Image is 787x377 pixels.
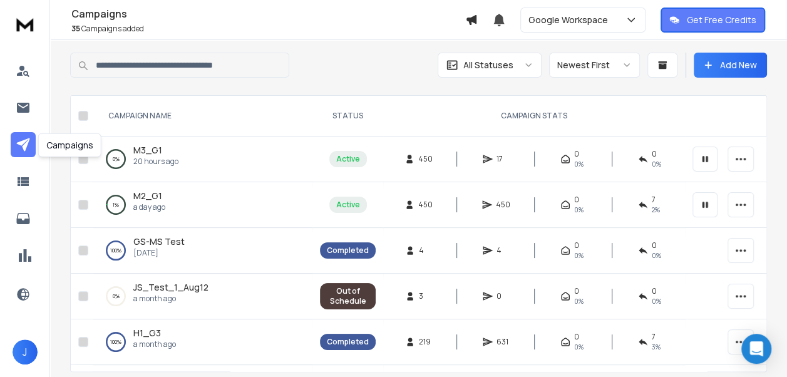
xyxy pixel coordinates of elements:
[93,274,312,319] td: 0%JS_Test_1_Aug12a month ago
[574,332,579,342] span: 0
[133,281,208,293] span: JS_Test_1_Aug12
[327,337,369,347] div: Completed
[574,195,579,205] span: 0
[419,291,431,301] span: 3
[13,339,38,364] button: J
[574,205,584,215] span: 0%
[496,291,509,301] span: 0
[652,296,661,306] span: 0%
[133,190,162,202] a: M2_G1
[496,245,509,256] span: 4
[496,337,509,347] span: 631
[93,228,312,274] td: 100%GS-MS Test[DATE]
[652,205,660,215] span: 2 %
[694,53,767,78] button: Add New
[133,235,185,247] span: GS-MS Test
[652,332,656,342] span: 7
[336,200,360,210] div: Active
[110,336,121,348] p: 100 %
[133,235,185,248] a: GS-MS Test
[652,240,657,250] span: 0
[687,14,756,26] p: Get Free Credits
[133,248,185,258] p: [DATE]
[71,24,465,34] p: Campaigns added
[574,240,579,250] span: 0
[133,202,165,212] p: a day ago
[528,14,613,26] p: Google Workspace
[93,319,312,365] td: 100%H1_G3a month ago
[113,153,120,165] p: 0 %
[312,96,383,137] th: STATUS
[71,23,80,34] span: 35
[93,182,312,228] td: 1%M2_G1a day ago
[418,200,433,210] span: 450
[652,342,661,352] span: 3 %
[496,200,510,210] span: 450
[38,133,101,157] div: Campaigns
[133,339,176,349] p: a month ago
[652,149,657,159] span: 0
[327,245,369,256] div: Completed
[418,154,433,164] span: 450
[574,296,584,306] span: 0%
[496,154,509,164] span: 17
[133,294,208,304] p: a month ago
[652,159,661,169] span: 0 %
[661,8,765,33] button: Get Free Credits
[327,286,369,306] div: Out of Schedule
[93,96,312,137] th: CAMPAIGN NAME
[93,137,312,182] td: 0%M3_G120 hours ago
[741,334,771,364] div: Open Intercom Messenger
[133,281,208,294] a: JS_Test_1_Aug12
[71,6,465,21] h1: Campaigns
[336,154,360,164] div: Active
[574,342,584,352] span: 0%
[133,327,161,339] a: H1_G3
[113,290,120,302] p: 0 %
[13,13,38,36] img: logo
[574,286,579,296] span: 0
[110,244,121,257] p: 100 %
[652,250,661,261] span: 0 %
[383,96,685,137] th: CAMPAIGN STATS
[652,195,656,205] span: 7
[419,245,431,256] span: 4
[652,286,657,296] span: 0
[574,250,584,261] span: 0%
[574,159,584,169] span: 0%
[549,53,640,78] button: Newest First
[113,199,119,211] p: 1 %
[574,149,579,159] span: 0
[419,337,431,347] span: 219
[133,144,162,157] a: M3_G1
[463,59,513,71] p: All Statuses
[133,157,178,167] p: 20 hours ago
